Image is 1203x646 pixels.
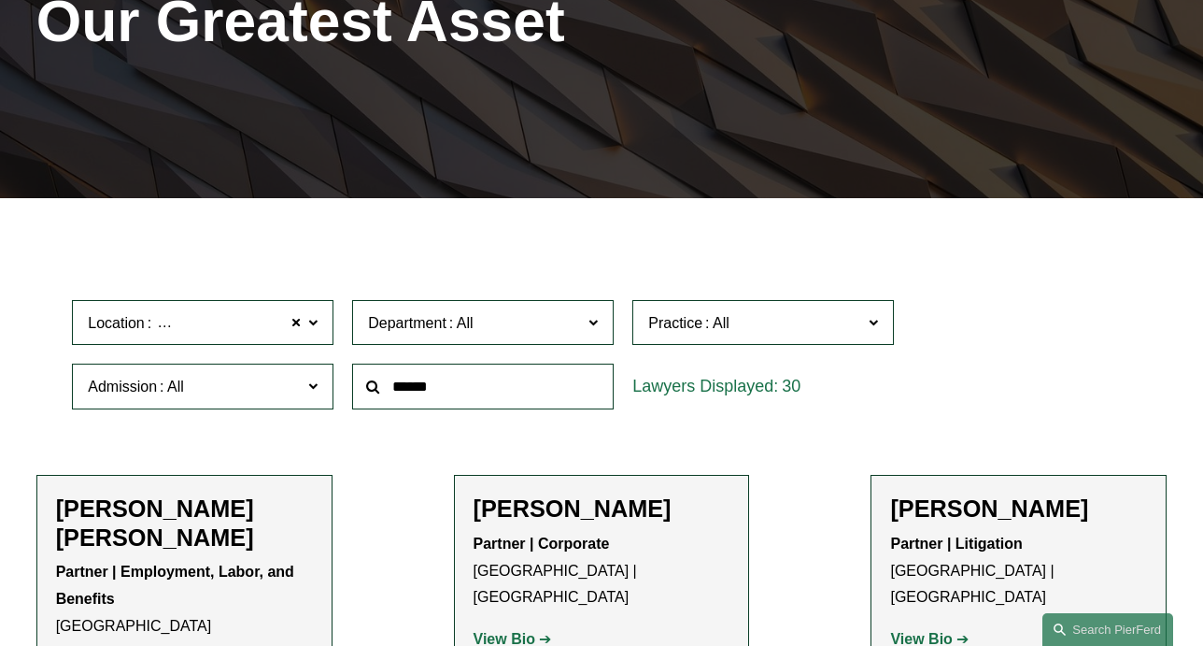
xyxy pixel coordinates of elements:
span: [GEOGRAPHIC_DATA] [154,311,310,336]
strong: Partner | Litigation [890,536,1022,552]
span: Department [368,315,446,331]
h2: [PERSON_NAME] [PERSON_NAME] [56,495,313,552]
p: [GEOGRAPHIC_DATA] | [GEOGRAPHIC_DATA] [474,531,730,611]
strong: Partner | Employment, Labor, and Benefits [56,564,299,607]
a: Search this site [1042,613,1173,646]
span: Location [88,315,145,331]
h2: [PERSON_NAME] [890,495,1147,524]
span: Admission [88,379,157,395]
p: [GEOGRAPHIC_DATA] [56,559,313,639]
h2: [PERSON_NAME] [474,495,730,524]
span: Practice [648,315,702,331]
p: [GEOGRAPHIC_DATA] | [GEOGRAPHIC_DATA] [890,531,1147,611]
span: 30 [782,377,800,395]
strong: Partner | Corporate [474,536,610,552]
